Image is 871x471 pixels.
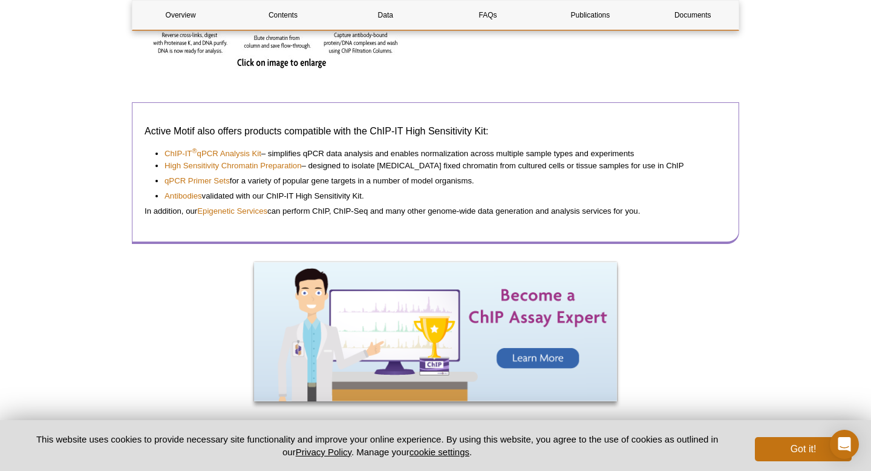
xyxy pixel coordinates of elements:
[830,430,859,459] div: Open Intercom Messenger
[197,206,267,216] a: Epigenetic Services
[165,160,302,172] a: High Sensitivity Chromatin Preparation
[542,1,638,30] a: Publications
[165,175,230,187] a: qPCR Primer Sets
[645,1,741,30] a: Documents
[165,172,714,187] li: for a variety of popular gene targets in a number of model organisms.
[165,190,202,202] a: Antibodies
[165,148,261,160] a: ChIP-IT®qPCR Analysis Kit
[145,205,726,217] p: In addition, our can perform ChIP, ChIP-Seq and many other genome-wide data generation and analys...
[165,187,714,202] li: validated with our ChIP-IT High Sensitivity Kit.
[145,124,726,139] h3: Active Motif also offers products compatible with the ChIP-IT High Sensitivity Kit:
[338,1,434,30] a: Data
[235,1,331,30] a: Contents
[755,437,852,461] button: Got it!
[409,447,469,457] button: cookie settings
[19,433,735,458] p: This website uses cookies to provide necessary site functionality and improve your online experie...
[192,147,197,154] sup: ®
[132,1,229,30] a: Overview
[254,262,617,401] img: Become a ChIP Assay Expert
[165,160,714,172] li: – designed to isolate [MEDICAL_DATA] fixed chromatin from cultured cells or tissue samples for us...
[165,148,714,160] li: – simplifies qPCR data analysis and enables normalization across multiple sample types and experi...
[440,1,536,30] a: FAQs
[296,447,351,457] a: Privacy Policy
